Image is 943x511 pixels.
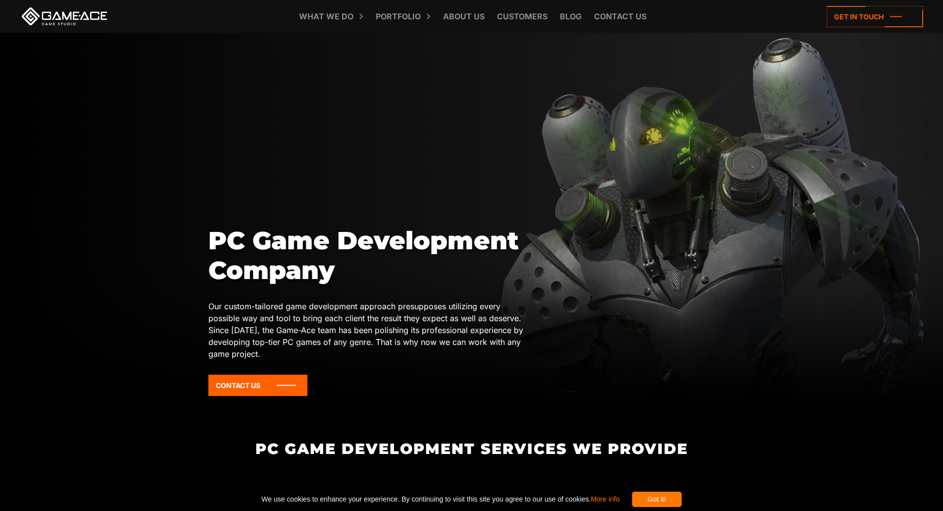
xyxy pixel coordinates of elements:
[261,492,619,507] span: We use cookies to enhance your experience. By continuing to visit this site you agree to our use ...
[208,441,735,457] h2: PC Game Development Services We Provide
[208,226,524,285] h1: PC Game Development Company
[591,495,619,503] a: More info
[632,492,682,507] div: Got it!
[208,375,307,396] a: Contact Us
[208,300,524,360] p: Our custom-tailored game development approach presupposes utilizing every possible way and tool t...
[827,6,923,27] a: Get in touch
